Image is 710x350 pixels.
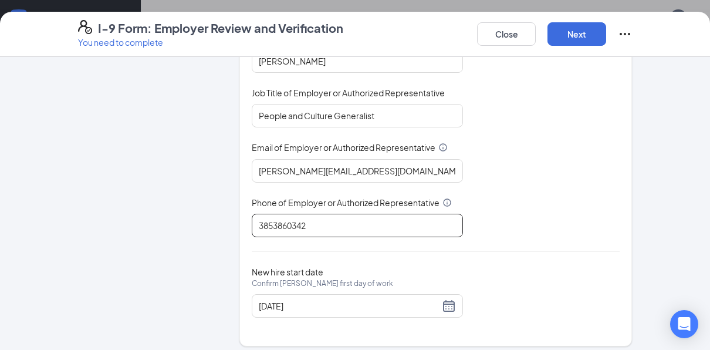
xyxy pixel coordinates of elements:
[618,27,632,41] svg: Ellipses
[78,36,343,48] p: You need to complete
[670,310,698,338] div: Open Intercom Messenger
[78,20,92,34] svg: FormI9EVerifyIcon
[252,214,463,237] input: 10 digits only, e.g. "1231231234"
[252,104,463,127] input: Enter job title
[259,299,439,312] input: 10/05/2025
[252,278,393,290] span: Confirm [PERSON_NAME] first day of work
[252,49,463,73] input: Enter your last name
[252,266,393,301] span: New hire start date
[442,198,452,207] svg: Info
[252,197,439,208] span: Phone of Employer or Authorized Representative
[477,22,536,46] button: Close
[252,159,463,183] input: Enter your email address
[252,87,445,99] span: Job Title of Employer or Authorized Representative
[438,143,448,152] svg: Info
[98,20,343,36] h4: I-9 Form: Employer Review and Verification
[547,22,606,46] button: Next
[252,142,435,153] span: Email of Employer or Authorized Representative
